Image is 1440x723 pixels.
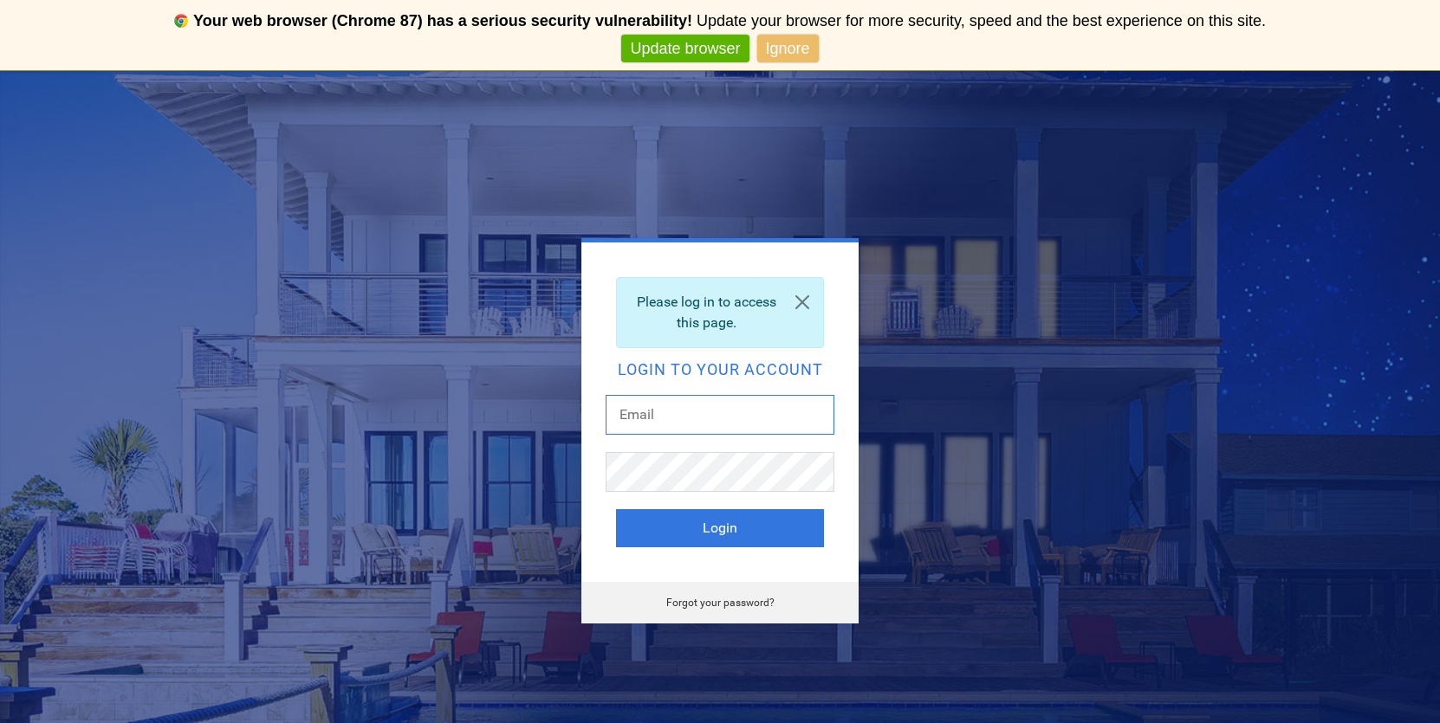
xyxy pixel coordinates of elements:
span: Update your browser for more security, speed and the best experience on this site. [697,12,1266,29]
a: Forgot your password? [666,597,775,609]
h2: Login to your account [616,362,824,378]
input: Email [606,395,834,435]
a: Close [782,278,823,326]
a: Update browser [621,35,749,63]
div: Please log in to access this page. [616,277,824,348]
b: Your web browser (Chrome 87) has a serious security vulnerability! [193,12,692,29]
a: Ignore [757,35,819,63]
button: Login [616,509,824,547]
